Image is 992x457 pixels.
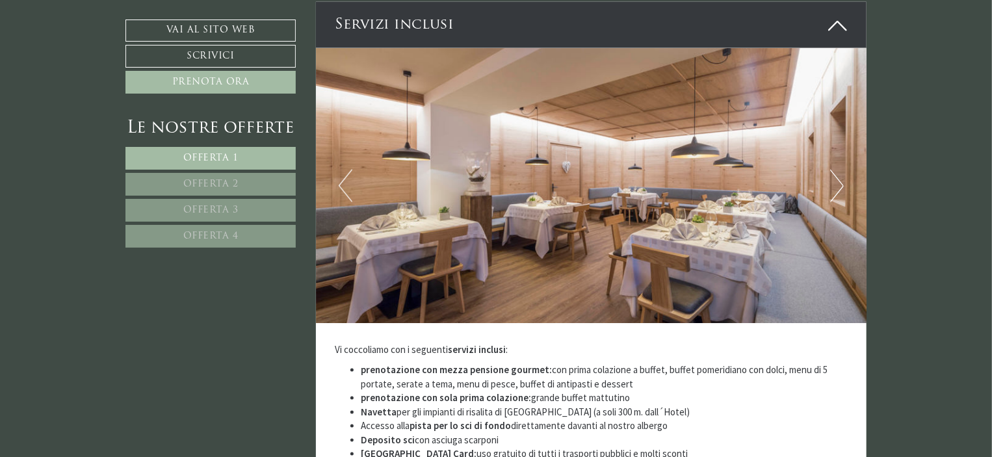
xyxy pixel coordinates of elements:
[20,37,172,47] div: Montis – Active Nature Spa
[361,406,397,419] strong: Navetta
[361,391,848,405] li: grande buffet mattutino
[183,231,239,241] span: Offerta 4
[361,434,848,447] li: con asciuga scarponi
[183,205,239,215] span: Offerta 3
[183,179,239,189] span: Offerta 2
[361,363,848,391] li: con prima colazione a buffet, buffet pomeridiano con dolci, menu di 5 portate, serate a tema, men...
[183,153,239,163] span: Offerta 1
[125,45,296,68] a: Scrivici
[361,406,848,419] li: per gli impianti di risalita di [GEOGRAPHIC_DATA] (a soli 300 m. dall´Hotel)
[441,343,513,365] button: Invia
[361,364,553,376] strong: prenotazione con mezza pensione gourmet:
[125,116,296,140] div: Le nostre offerte
[10,34,179,72] div: Buon giorno, come possiamo aiutarla?
[361,392,532,404] strong: prenotazione con sola prima colazione:
[335,343,848,357] p: Vi coccoliamo con i seguenti :
[361,434,415,447] strong: Deposito sci
[361,419,848,433] li: Accesso alla direttamente davanti al nostro albergo
[316,2,867,48] div: Servizi inclusi
[830,170,844,202] button: Next
[449,344,506,356] strong: servizi inclusi
[20,60,172,69] small: 11:46
[339,170,352,202] button: Previous
[125,71,296,94] a: Prenota ora
[125,20,296,42] a: Vai al sito web
[410,420,512,432] strong: pista per lo sci di fondo
[230,10,283,31] div: venerdì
